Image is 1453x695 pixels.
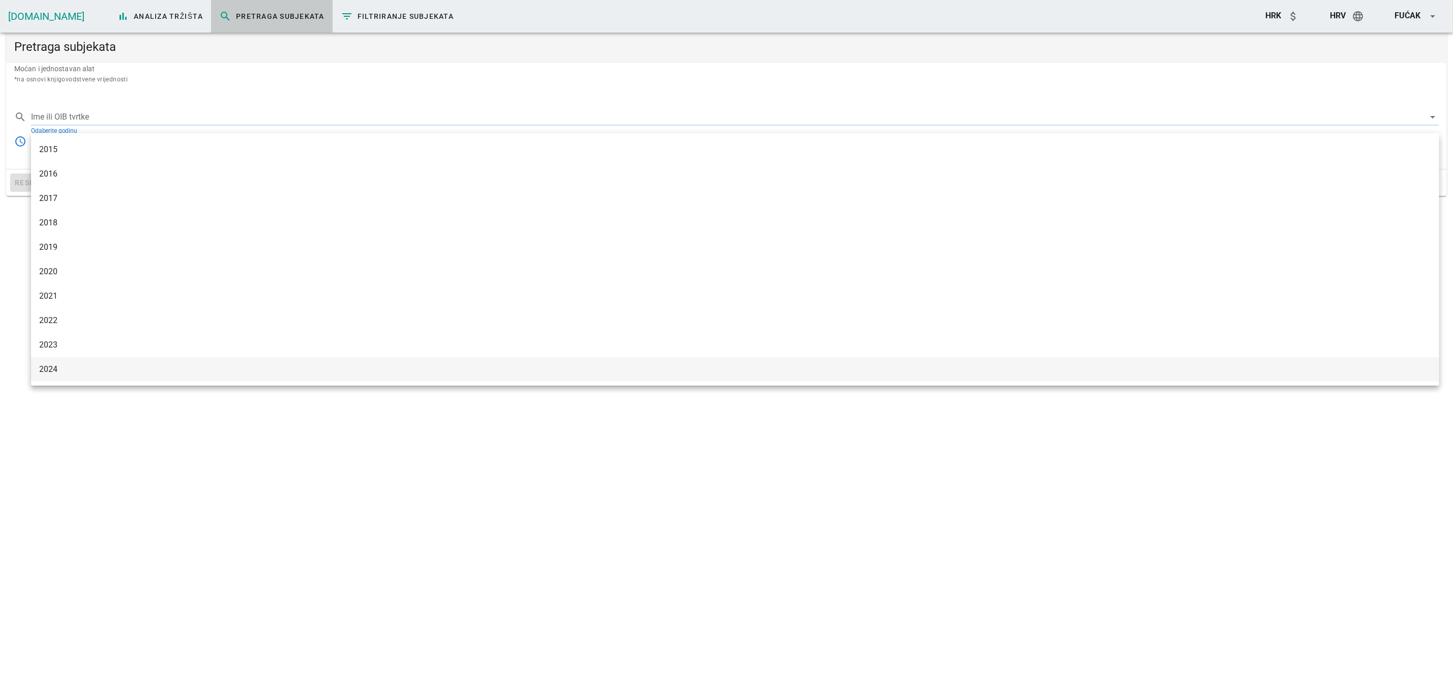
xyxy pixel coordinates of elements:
[219,10,231,22] i: search
[39,315,1431,325] div: 2022
[117,10,203,22] span: Analiza tržišta
[6,31,1447,63] div: Pretraga subjekata
[39,291,1431,301] div: 2021
[1287,10,1299,22] i: attach_money
[14,135,26,148] i: access_time
[6,63,1447,93] div: Moćan i jednostavan alat
[39,267,1431,276] div: 2020
[39,193,1431,203] div: 2017
[1395,11,1420,20] span: Fućak
[219,10,324,22] span: Pretraga subjekata
[31,127,77,135] label: Odaberite godinu
[39,169,1431,179] div: 2016
[1352,10,1364,22] i: language
[1330,11,1346,20] span: hrv
[1265,11,1281,20] span: HRK
[1427,111,1439,123] i: arrow_drop_down
[39,144,1431,154] div: 2015
[31,133,1439,150] div: Odaberite godinu
[14,111,26,123] i: search
[39,218,1431,227] div: 2018
[341,10,454,22] span: Filtriranje subjekata
[39,364,1431,374] div: 2024
[14,74,1439,84] div: *na osnovi knjigovodstvene vrijednosti
[1427,10,1439,22] i: arrow_drop_down
[341,10,353,22] i: filter_list
[39,340,1431,350] div: 2023
[117,10,129,22] i: bar_chart
[8,10,84,22] a: [DOMAIN_NAME]
[39,242,1431,252] div: 2019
